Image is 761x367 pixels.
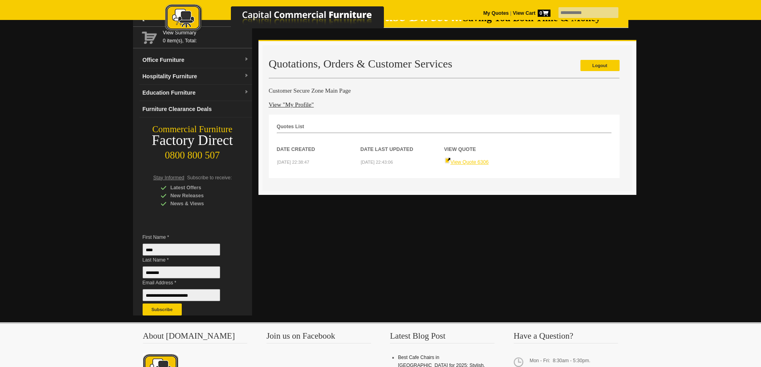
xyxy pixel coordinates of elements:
span: Last Name * [143,256,232,264]
a: Office Furnituredropdown [139,52,252,68]
span: Email Address * [143,279,232,287]
span: First Name * [143,233,232,241]
div: 0800 800 507 [133,146,252,161]
img: dropdown [244,57,249,62]
div: New Releases [161,192,236,200]
small: [DATE] 22:43:06 [361,160,393,165]
th: View Quote [444,133,528,153]
input: Email Address * [143,289,220,301]
div: Latest Offers [161,184,236,192]
img: dropdown [244,73,249,78]
strong: View Cart [513,10,550,16]
input: Last Name * [143,266,220,278]
th: Date Created [277,133,361,153]
span: 0 [538,10,550,17]
div: News & Views [161,200,236,208]
h2: Quotations, Orders & Customer Services [269,58,620,70]
h3: Have a Question? [514,332,618,343]
h3: Join us on Facebook [266,332,371,343]
a: View Cart0 [511,10,550,16]
small: [DATE] 22:38:47 [277,160,310,165]
input: First Name * [143,244,220,256]
img: Quote-icon [445,157,451,164]
a: Capital Commercial Furniture Logo [143,4,423,36]
a: My Quotes [483,10,509,16]
th: Date Last Updated [360,133,444,153]
a: Logout [580,60,620,71]
div: Factory Direct [133,135,252,146]
img: Capital Commercial Furniture Logo [143,4,423,33]
h3: Latest Blog Post [390,332,495,343]
h4: Customer Secure Zone Main Page [269,87,620,95]
h3: About [DOMAIN_NAME] [143,332,248,343]
a: Furniture Clearance Deals [139,101,252,117]
a: Education Furnituredropdown [139,85,252,101]
a: View Quote 6306 [445,159,489,165]
a: Hospitality Furnituredropdown [139,68,252,85]
img: dropdown [244,90,249,95]
span: Stay Informed [153,175,185,181]
strong: Quotes List [277,124,304,129]
button: Subscribe [143,304,182,315]
a: View "My Profile" [269,101,314,108]
div: Commercial Furniture [133,124,252,135]
span: Subscribe to receive: [187,175,232,181]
